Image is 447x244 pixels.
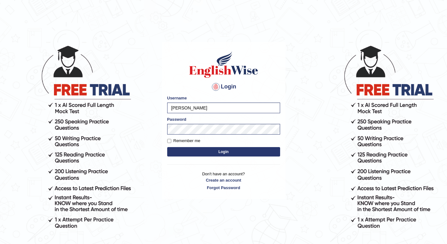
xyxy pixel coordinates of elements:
[167,139,171,143] input: Remember me
[167,82,280,92] h4: Login
[167,177,280,183] a: Create an account
[167,185,280,191] a: Forgot Password
[167,138,200,144] label: Remember me
[188,50,259,79] img: Logo of English Wise sign in for intelligent practice with AI
[167,147,280,156] button: Login
[167,116,186,122] label: Password
[167,95,187,101] label: Username
[167,171,280,190] p: Don't have an account?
